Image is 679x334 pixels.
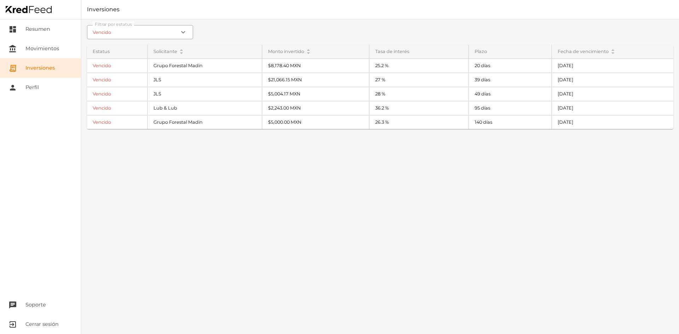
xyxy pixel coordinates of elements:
div: $5,000.00 MXN [262,116,369,129]
div: 140 días [469,116,551,129]
div: 25.2 % [370,59,468,72]
i: receipt_long [8,64,17,72]
i: chat [8,301,17,309]
div: Vencido [87,59,147,72]
div: Lub & Lub [148,101,262,115]
div: 27 % [370,73,468,87]
div: JLS [148,87,262,101]
i: arrow_drop_down [180,52,183,54]
div: JLS [148,73,262,87]
div: $5,004.17 MXN [262,87,369,101]
div: 95 días [469,101,551,115]
i: person [8,83,17,92]
div: $8,178.40 MXN [262,59,369,72]
div: [DATE] [552,59,673,72]
i: expand_more [179,28,187,36]
div: Grupo Forestal Madin [148,116,262,129]
div: 28 % [370,87,468,101]
i: exit_to_app [8,320,17,329]
div: Plazo [469,45,551,58]
div: Vencido [87,87,147,101]
h1: Inversiones [81,5,679,14]
div: 26.3 % [370,116,468,129]
div: $21,066.15 MXN [262,73,369,87]
div: Vencido [87,73,147,87]
div: Grupo Forestal Madin [148,59,262,72]
div: Solicitante [148,45,262,58]
div: Vencido [87,101,147,115]
label: Filtrar por estatus [93,21,134,28]
i: account_balance [8,45,17,53]
div: [DATE] [552,73,673,87]
div: 36.2 % [370,101,468,115]
div: Estatus [87,45,147,58]
div: 20 días [469,59,551,72]
div: 49 días [469,87,551,101]
div: Vencido [87,116,147,129]
i: arrow_drop_down [307,52,310,54]
div: [DATE] [552,116,673,129]
img: Home [6,6,52,13]
div: Monto invertido [262,45,369,58]
div: 39 días [469,73,551,87]
div: $2,243.00 MXN [262,101,369,115]
i: dashboard [8,25,17,34]
div: [DATE] [552,101,673,115]
div: Fecha de vencimiento [552,45,673,58]
div: Tasa de interés [370,45,468,58]
div: [DATE] [552,87,673,101]
i: arrow_drop_down [611,52,614,54]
